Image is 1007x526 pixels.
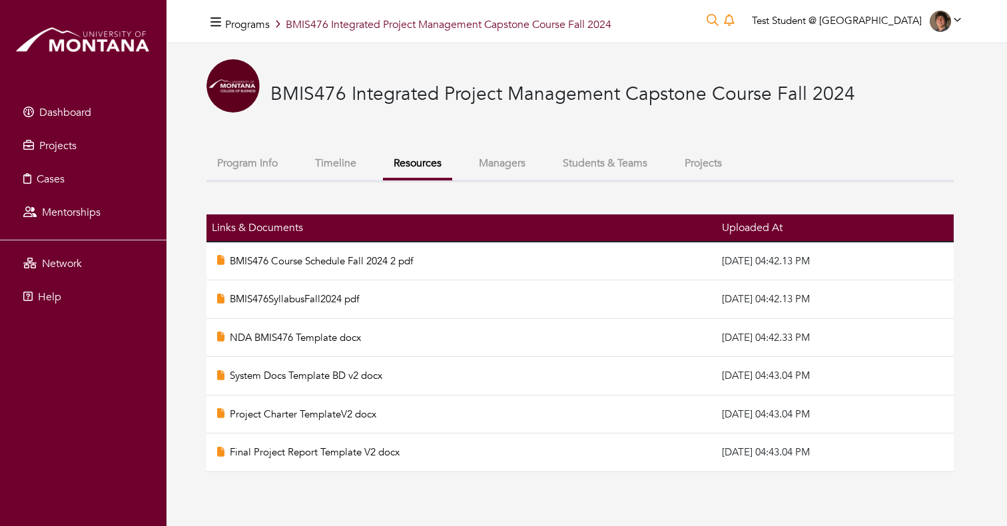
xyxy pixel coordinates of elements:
[383,149,452,180] button: Resources
[230,369,382,382] a: System Docs Template BD v2 docx
[42,205,101,220] span: Mentorships
[230,292,359,306] a: BMIS476SyllabusFall2024 pdf
[37,172,65,186] span: Cases
[3,132,163,159] a: Projects
[13,23,153,59] img: montana_logo.png
[230,445,400,459] a: Final Project Report Template V2 docx
[3,99,163,126] a: Dashboard
[3,250,163,277] a: Network
[42,256,82,271] span: Network
[230,407,376,421] a: Project Charter TemplateV2 docx
[752,14,922,27] span: Test Student @ [GEOGRAPHIC_DATA]
[39,105,91,120] span: Dashboard
[746,14,967,27] a: Test Student @ [GEOGRAPHIC_DATA]
[468,149,536,178] button: Managers
[717,214,954,242] th: Uploaded At
[717,280,954,319] td: [DATE] 04:42.13 PM
[717,357,954,395] td: [DATE] 04:43.04 PM
[717,318,954,357] td: [DATE] 04:42.33 PM
[3,199,163,226] a: Mentorships
[230,331,361,344] a: NDA BMIS476 Template docx
[3,166,163,192] a: Cases
[270,83,855,106] h3: BMIS476 Integrated Project Management Capstone Course Fall 2024
[717,395,954,433] td: [DATE] 04:43.04 PM
[38,290,61,304] span: Help
[225,19,611,31] h5: BMIS476 Integrated Project Management Capstone Course Fall 2024
[674,149,733,178] button: Projects
[717,242,954,280] td: [DATE] 04:42.13 PM
[230,254,413,268] a: BMIS476 Course Schedule Fall 2024 2 pdf
[206,59,260,113] img: Univeristy%20of%20Montana%20College%20of%20Business.png
[225,17,270,32] a: Programs
[206,149,288,178] button: Program Info
[717,433,954,472] td: [DATE] 04:43.04 PM
[206,214,717,242] th: Links & Documents
[930,11,951,32] img: Dan%20Thiery_Headshot.jpg
[552,149,658,178] button: Students & Teams
[3,284,163,310] a: Help
[39,138,77,153] span: Projects
[304,149,367,178] button: Timeline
